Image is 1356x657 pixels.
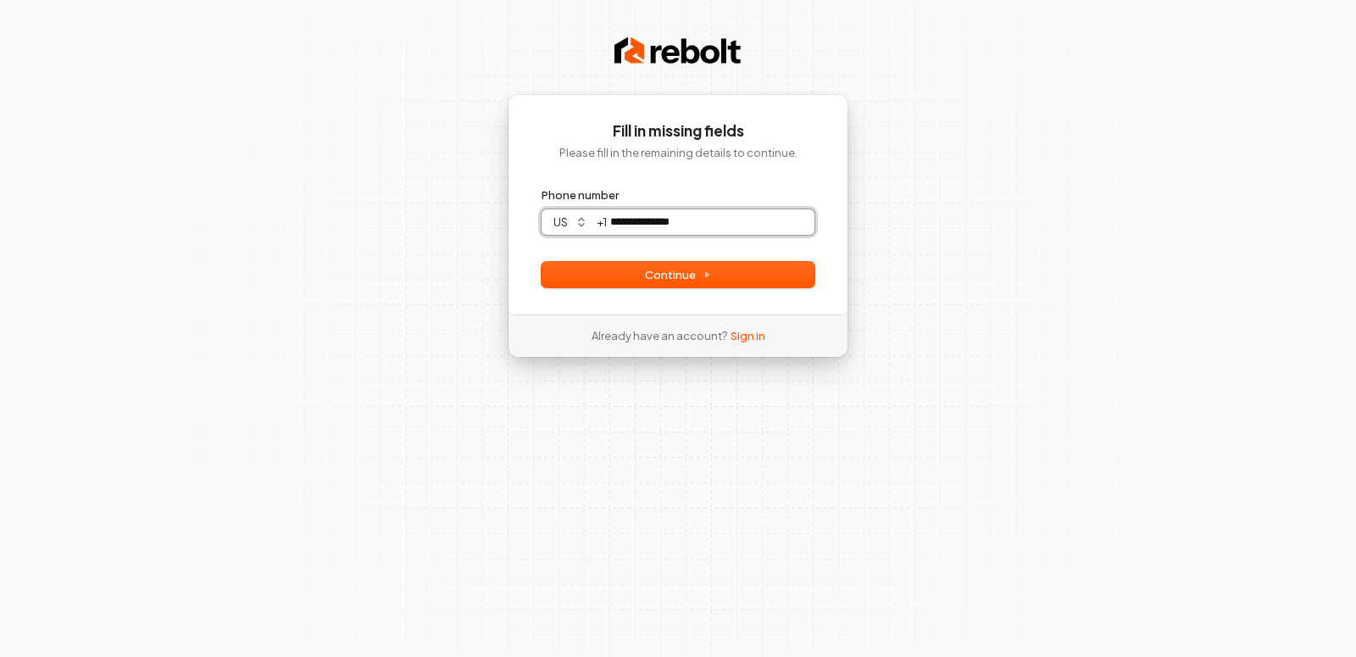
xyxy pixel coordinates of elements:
[645,267,711,282] span: Continue
[542,209,595,235] button: us
[731,328,765,343] a: Sign in
[542,121,814,142] h1: Fill in missing fields
[542,187,619,203] label: Phone number
[592,328,727,343] span: Already have an account?
[542,145,814,160] p: Please fill in the remaining details to continue.
[614,34,742,68] img: Rebolt Logo
[542,262,814,287] button: Continue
